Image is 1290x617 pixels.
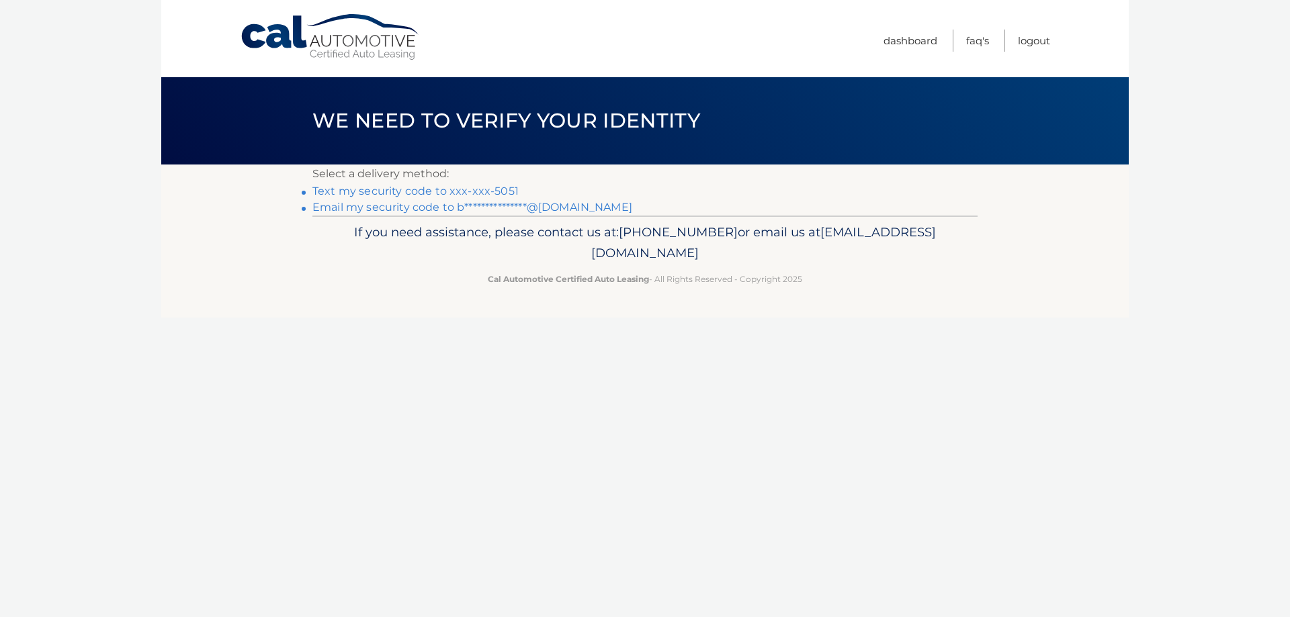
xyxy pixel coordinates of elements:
p: If you need assistance, please contact us at: or email us at [321,222,969,265]
a: Logout [1018,30,1050,52]
span: [PHONE_NUMBER] [619,224,738,240]
a: Text my security code to xxx-xxx-5051 [312,185,519,197]
a: FAQ's [966,30,989,52]
a: Cal Automotive [240,13,421,61]
span: We need to verify your identity [312,108,700,133]
a: Dashboard [884,30,937,52]
p: Select a delivery method: [312,164,978,183]
strong: Cal Automotive Certified Auto Leasing [488,274,649,284]
p: - All Rights Reserved - Copyright 2025 [321,272,969,286]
